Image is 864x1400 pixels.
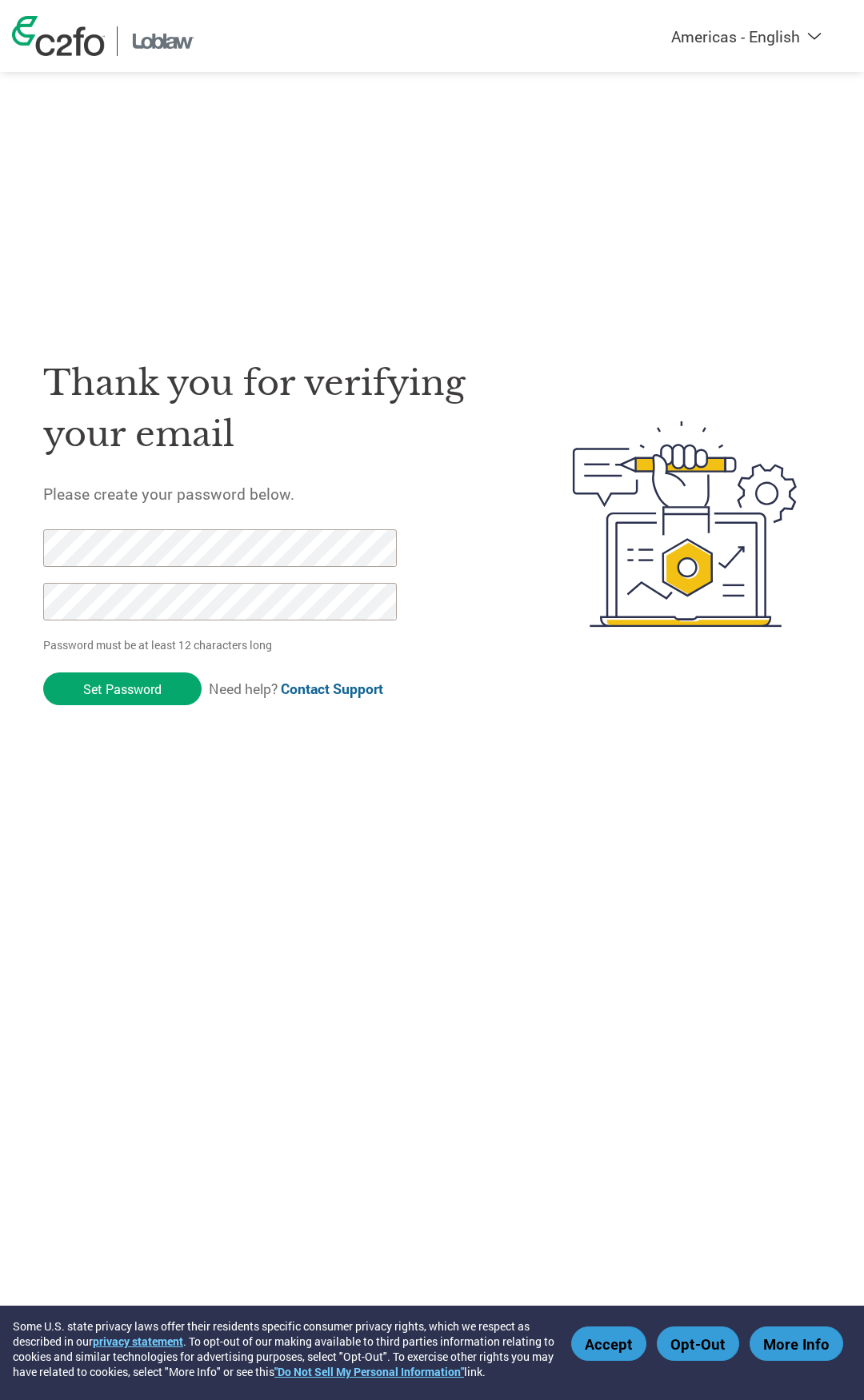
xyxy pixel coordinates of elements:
[43,636,398,653] p: Password must be at least 12 characters long
[12,16,105,56] img: c2fo logo
[281,680,383,698] a: Contact Support
[549,334,821,714] img: create-password
[209,680,383,698] span: Need help?
[130,26,198,56] img: Loblaw
[571,1326,646,1361] button: Accept
[43,484,510,504] h5: Please create your password below.
[93,1334,183,1349] a: privacy statement
[750,1326,843,1361] button: More Info
[657,1326,739,1361] button: Opt-Out
[43,672,202,705] input: Set Password
[274,1364,464,1379] a: "Do Not Sell My Personal Information"
[43,357,510,461] h1: Thank you for verifying your email
[13,1318,563,1379] div: Some U.S. state privacy laws offer their residents specific consumer privacy rights, which we res...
